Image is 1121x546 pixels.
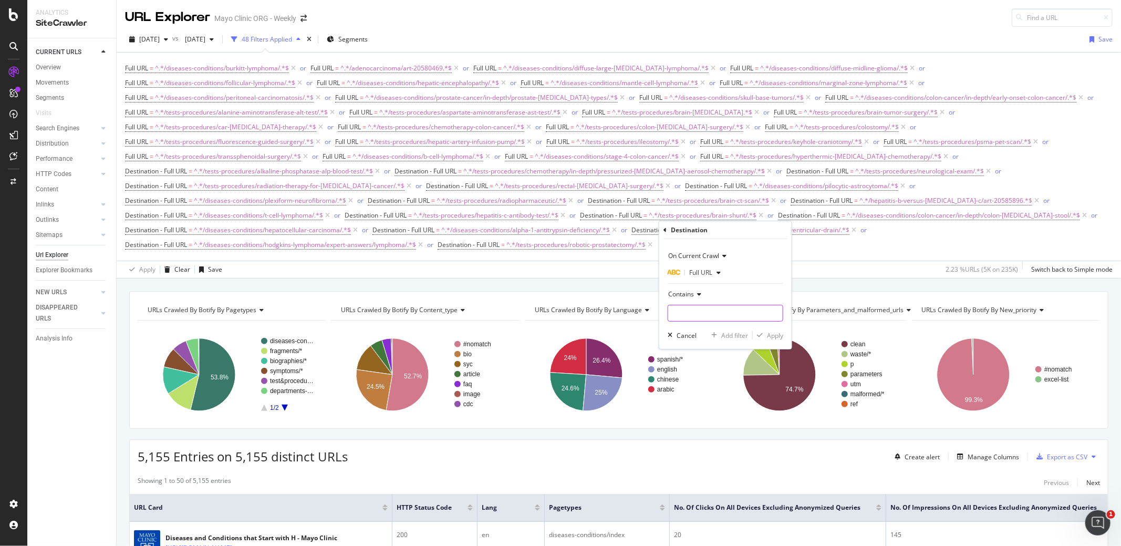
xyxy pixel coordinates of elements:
div: CURRENT URLS [36,47,81,58]
div: or [1042,137,1049,146]
a: Analysis Info [36,333,109,344]
span: = [360,137,364,146]
span: Destination - Full URL [125,181,187,190]
div: NEW URLS [36,287,67,298]
span: Full URL [582,108,605,117]
div: or [767,211,774,220]
button: or [325,92,331,102]
span: = [341,78,345,87]
div: or [952,152,959,161]
button: Segments [323,31,372,48]
span: Full URL [338,122,361,131]
button: or [690,137,696,147]
button: Export as CSV [1032,448,1087,465]
button: or [815,92,821,102]
div: Add filter [721,331,748,340]
div: or [1091,211,1097,220]
button: Full URL [668,264,725,281]
div: or [995,167,1001,176]
button: or [334,210,340,220]
span: = [431,196,435,205]
div: or [909,181,916,190]
span: ^.*/tests-procedures/fluorescence-guided-surgery/.*$ [155,135,314,149]
div: Sitemaps [36,230,63,241]
div: Analytics [36,8,108,17]
span: = [725,137,729,146]
div: or [621,225,627,234]
span: = [150,93,153,102]
span: ^.*/tests-procedures/hyperthermic-[MEDICAL_DATA]-chemotherapy/.*$ [730,149,941,164]
div: URL Explorer [125,8,210,26]
div: DISAPPEARED URLS [36,302,89,324]
span: Destination - Full URL [345,211,407,220]
span: 2025 Sep. 3rd [139,35,160,44]
div: Next [1086,478,1100,487]
div: or [690,137,696,146]
a: CURRENT URLS [36,47,98,58]
button: or [494,151,501,161]
div: or [919,64,925,73]
button: Switch back to Simple mode [1027,261,1113,278]
span: ^.*/diseases-conditions/stage-4-colon-cancer/.*$ [535,149,679,164]
div: Search Engines [36,123,79,134]
div: Manage Columns [968,452,1019,461]
span: = [458,167,462,176]
span: = [571,137,575,146]
button: Cancel [663,330,697,341]
button: or [763,107,770,117]
span: Full URL [125,78,148,87]
span: = [189,196,192,205]
button: or [873,137,879,147]
div: Apply [767,331,783,340]
button: or [918,78,925,88]
span: = [362,122,366,131]
span: ^.*/tests-procedures/hepatic-artery-infusion-pump/.*$ [365,135,525,149]
span: Full URL [335,137,358,146]
a: Inlinks [36,199,98,210]
button: or [919,63,925,73]
div: times [305,34,314,45]
span: ^.*/diseases-conditions/mantle-cell-lymphoma/.*$ [551,76,698,90]
span: Full URL [125,137,148,146]
div: or [327,122,334,131]
span: = [749,181,752,190]
button: or [357,195,364,205]
span: Destination - Full URL [588,196,650,205]
button: or [569,210,576,220]
span: = [498,64,502,73]
span: ^.*/tests-procedures/neurological-exam/.*$ [855,164,984,179]
span: = [664,93,668,102]
span: ^.*/hepatitis-b-versus-[MEDICAL_DATA]-c/art-20585896.*$ [859,193,1032,208]
span: = [150,152,153,161]
div: or [306,78,313,87]
span: ^.*/tests-procedures/hepatitis-c-antibody-test/.*$ [413,208,558,223]
div: or [815,93,821,102]
div: or [339,108,345,117]
span: Full URL [125,64,148,73]
span: Destination - Full URL [580,211,642,220]
span: = [374,108,378,117]
span: Segments [338,35,368,44]
button: or [690,151,696,161]
button: or [1042,137,1049,147]
button: or [860,225,867,235]
span: ^.*/diseases-conditions/prostate-cancer/in-depth/prostate-[MEDICAL_DATA]-types/.*$ [365,90,618,105]
span: = [150,64,153,73]
div: or [325,137,331,146]
button: or [776,166,782,176]
div: or [776,167,782,176]
span: ^.*/tests-procedures/brain-ct-scan/.*$ [657,193,769,208]
div: or [918,78,925,87]
a: Overview [36,62,109,73]
span: ^.*/tests-procedures/radiopharmaceutic/.*$ [437,193,566,208]
span: = [335,64,339,73]
span: = [150,137,153,146]
button: Manage Columns [953,450,1019,463]
div: Content [36,184,58,195]
span: = [545,78,549,87]
iframe: Intercom live chat [1085,510,1110,535]
span: Destination - Full URL [125,211,187,220]
button: or [629,92,635,102]
button: Next [1086,476,1100,489]
span: Destination - Full URL [395,167,456,176]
